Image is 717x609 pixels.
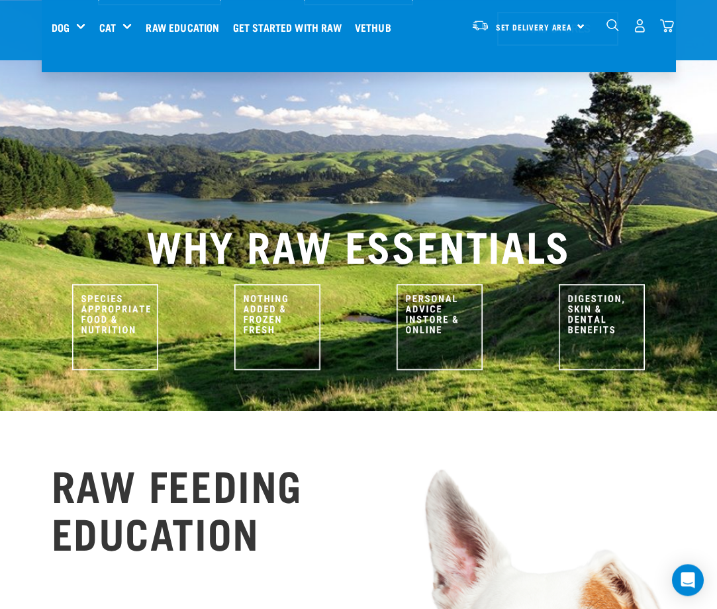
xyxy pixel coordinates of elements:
img: Personal Advice [397,284,483,370]
a: Cat [99,19,116,35]
img: Species Appropriate Nutrition [72,284,158,370]
img: user.png [633,19,647,32]
a: Vethub [352,1,401,54]
a: Get started with Raw [230,1,352,54]
img: van-moving.png [471,19,489,31]
img: Nothing Added [234,284,320,370]
img: home-icon@2x.png [660,19,674,32]
img: Raw Benefits [559,284,645,370]
span: Set Delivery Area [496,25,573,29]
img: home-icon-1@2x.png [606,19,619,31]
div: Open Intercom Messenger [672,564,704,596]
a: Raw Education [142,1,229,54]
a: Dog [52,19,70,35]
h2: WHY RAW ESSENTIALS [52,221,666,268]
h2: RAW FEEDING EDUCATION [52,460,303,555]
